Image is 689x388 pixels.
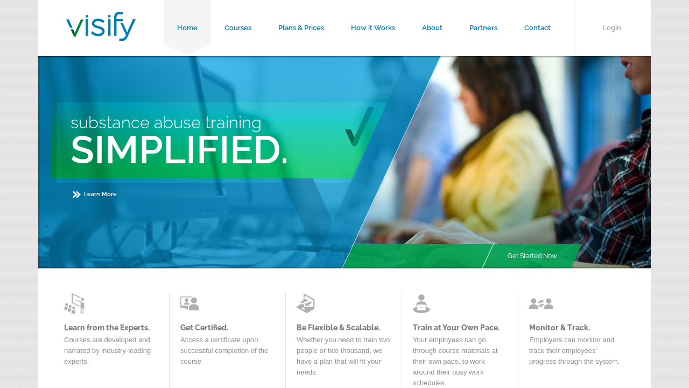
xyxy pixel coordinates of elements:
[413,323,507,332] a: Train at Your Own Pace.
[529,323,623,332] a: Monitor & Track.
[66,29,136,44] a: Visify Training
[529,293,553,314] img: Learn from the Experts
[64,293,88,314] img: Learn from the Experts
[180,293,205,314] img: Learn from the Experts
[64,335,158,372] p: Courses are developed and narrated by industry-leading experts.
[66,12,136,41] img: Visify Training
[494,244,571,268] a: Get Started Now
[180,335,275,372] p: Access a certificate upon successful completion of the course.
[71,113,444,132] h3: Substance Abuse Training
[413,293,437,314] img: Learn from the Experts
[71,127,444,172] h2: Simplified.
[180,323,275,332] a: Get Certified.
[73,191,117,198] a: Learn More
[297,335,391,383] p: Whether you need to train two people or two thousand, we have a plan that will fit your needs.
[297,323,391,332] a: Be Flexible & Scalable.
[529,335,623,372] p: Employers can monitor and track their employees' progress through the system.
[64,323,158,332] a: Learn from the Experts.
[297,293,321,314] img: Learn from the Experts
[341,56,651,268] img: Main Image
